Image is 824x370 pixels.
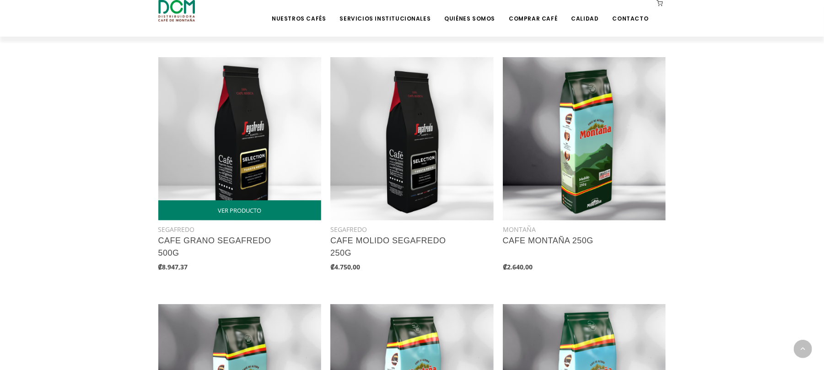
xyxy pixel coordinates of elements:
[503,57,666,220] img: Shop product image!
[330,57,494,220] img: Shop product image!
[158,224,322,235] div: SEGAFREDO
[503,1,563,22] a: Comprar Café
[439,1,501,22] a: Quiénes Somos
[334,1,436,22] a: Servicios Institucionales
[503,263,533,271] b: ₡2.640,00
[158,236,271,257] a: CAFE GRANO SEGAFREDO 500G
[565,1,604,22] a: Calidad
[266,1,331,22] a: Nuestros Cafés
[330,263,360,271] b: ₡4.750,00
[330,224,494,235] div: SEGAFREDO
[503,236,593,245] a: CAFE MONTAÑA 250G
[503,224,666,235] div: MONTAÑA
[158,57,322,220] img: Shop product image!
[330,236,446,257] a: CAFE MOLIDO SEGAFREDO 250G
[607,1,654,22] a: Contacto
[158,200,322,220] a: VER PRODUCTO
[158,263,188,271] b: ₡8.947,37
